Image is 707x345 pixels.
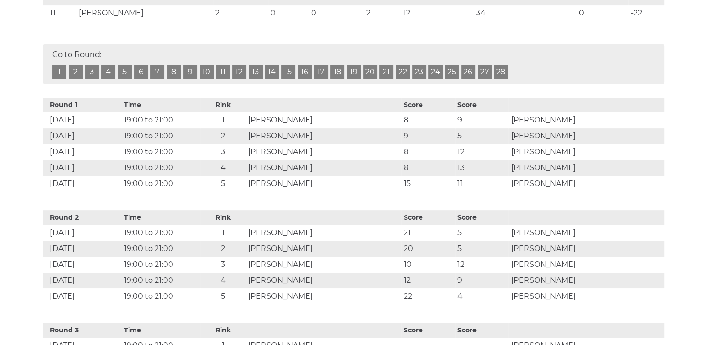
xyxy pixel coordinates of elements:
th: Rink [200,210,246,225]
a: 4 [101,65,115,79]
a: 15 [281,65,295,79]
th: Score [455,98,509,112]
a: 23 [412,65,426,79]
td: [PERSON_NAME] [508,176,664,192]
td: [PERSON_NAME] [246,144,401,160]
td: 2 [200,241,246,257]
td: 5 [455,128,509,144]
td: 4 [200,160,246,176]
td: 19:00 to 21:00 [121,128,200,144]
td: [PERSON_NAME] [508,257,664,273]
td: 10 [401,257,455,273]
td: 8 [401,160,455,176]
a: 9 [183,65,197,79]
td: 5 [455,225,509,241]
td: [PERSON_NAME] [508,160,664,176]
td: 19:00 to 21:00 [121,160,200,176]
td: 2 [200,128,246,144]
td: 2 [213,5,268,21]
a: 18 [330,65,344,79]
div: Go to Round: [43,44,664,84]
td: [DATE] [43,241,122,257]
td: 19:00 to 21:00 [121,112,200,128]
td: [DATE] [43,112,122,128]
td: 19:00 to 21:00 [121,288,200,304]
th: Score [401,98,455,112]
td: 1 [200,112,246,128]
td: 8 [401,112,455,128]
td: 19:00 to 21:00 [121,241,200,257]
a: 6 [134,65,148,79]
td: 0 [577,5,628,21]
td: 9 [401,128,455,144]
td: 34 [474,5,577,21]
a: 26 [461,65,475,79]
td: [DATE] [43,288,122,304]
th: Time [121,98,200,112]
td: [PERSON_NAME] [246,225,401,241]
td: [PERSON_NAME] [246,176,401,192]
td: [PERSON_NAME] [508,288,664,304]
a: 22 [396,65,410,79]
td: 9 [455,273,509,288]
a: 24 [428,65,443,79]
td: 5 [200,288,246,304]
td: 5 [200,176,246,192]
td: [PERSON_NAME] [246,288,401,304]
a: 20 [363,65,377,79]
td: 19:00 to 21:00 [121,144,200,160]
a: 7 [150,65,164,79]
a: 11 [216,65,230,79]
td: [PERSON_NAME] [508,273,664,288]
td: 1 [200,225,246,241]
td: [DATE] [43,160,122,176]
td: [DATE] [43,128,122,144]
td: 11 [455,176,509,192]
td: 8 [401,144,455,160]
td: 3 [200,144,246,160]
a: 25 [445,65,459,79]
a: 16 [298,65,312,79]
td: [DATE] [43,225,122,241]
th: Time [121,323,200,338]
td: [PERSON_NAME] [77,5,213,21]
td: [PERSON_NAME] [508,112,664,128]
a: 21 [379,65,393,79]
a: 8 [167,65,181,79]
td: [PERSON_NAME] [246,241,401,257]
td: [DATE] [43,273,122,288]
td: 21 [401,225,455,241]
td: -22 [628,5,664,21]
td: 4 [200,273,246,288]
td: 12 [401,273,455,288]
th: Score [401,323,455,338]
a: 13 [249,65,263,79]
td: 0 [268,5,309,21]
td: [PERSON_NAME] [246,112,401,128]
th: Round 3 [43,323,122,338]
th: Round 1 [43,98,122,112]
td: 19:00 to 21:00 [121,176,200,192]
td: [PERSON_NAME] [246,273,401,288]
td: 15 [401,176,455,192]
td: 3 [200,257,246,273]
td: 9 [455,112,509,128]
a: 10 [200,65,214,79]
td: 12 [455,144,509,160]
th: Rink [200,98,246,112]
th: Time [121,210,200,225]
a: 27 [478,65,492,79]
a: 19 [347,65,361,79]
td: 0 [309,5,364,21]
td: 12 [455,257,509,273]
td: [PERSON_NAME] [508,144,664,160]
td: [PERSON_NAME] [246,257,401,273]
td: 11 [43,5,77,21]
td: 22 [401,288,455,304]
a: 17 [314,65,328,79]
th: Score [401,210,455,225]
td: [DATE] [43,257,122,273]
td: [PERSON_NAME] [508,128,664,144]
td: 4 [455,288,509,304]
td: 2 [364,5,401,21]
